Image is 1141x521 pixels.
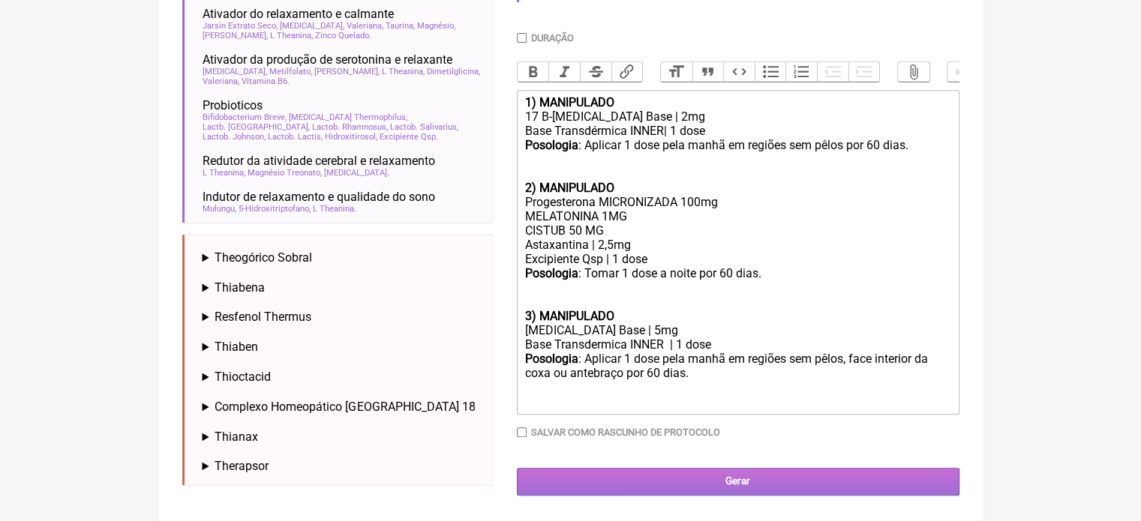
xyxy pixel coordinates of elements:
[203,154,435,168] span: Redutor da atividade cerebral e relaxamento
[215,370,271,384] span: Thioctacid
[270,31,313,40] span: L Theanina
[248,168,322,178] span: Magnésio Treonato
[203,459,481,473] summary: Therapsor
[203,250,481,265] summary: Theogórico Sobral
[203,112,287,122] span: Bifidobacterium Breve
[203,52,452,67] span: Ativador da produção de serotonina e relaxante
[524,95,614,109] strong: 1) MANIPULADO
[325,132,377,142] span: Hidroxitirosol
[785,62,817,82] button: Numbers
[203,132,266,142] span: Lactob. Johnson
[215,250,312,265] span: Theogórico Sobral
[611,62,643,82] button: Link
[324,168,389,178] span: [MEDICAL_DATA]
[524,266,950,309] div: : Tomar 1 dose a noite por 60 dias.
[382,67,425,76] span: L Theanina
[947,62,979,82] button: Undo
[723,62,755,82] button: Code
[289,112,407,122] span: [MEDICAL_DATA] Thermophilus
[315,31,371,40] span: Zinco Quelado
[524,337,950,352] div: Base Transdermica INNER | 1 dose
[524,266,578,280] strong: Posologia
[898,62,929,82] button: Attach Files
[268,132,323,142] span: Lactob. Lactis
[524,352,578,366] strong: Posologia
[524,309,614,323] strong: 3) MANIPULADO
[524,109,950,124] div: 17 B-[MEDICAL_DATA] Base | 2mg
[203,168,245,178] span: L Theanina
[817,62,848,82] button: Decrease Level
[380,132,438,142] span: Excipiente Qsp
[280,21,344,31] span: [MEDICAL_DATA]
[848,62,880,82] button: Increase Level
[203,98,263,112] span: Probioticos
[215,310,311,324] span: Resfenol Thermus
[524,352,950,409] div: : Aplicar 1 dose pela manhã em regiões sem pêlos, face interior da coxa ou antebraço por 60 dias.
[203,21,278,31] span: Jarsin Extrato Seco
[215,340,258,354] span: Thiaben
[692,62,724,82] button: Quote
[312,122,388,132] span: Lactob. Rhamnosus
[524,195,950,252] div: Progesterona MICRONIZADA 100mg MELATONINA 1MG CISTUB 50 MG Astaxantina | 2,5mg
[215,400,475,414] span: Complexo Homeopático [GEOGRAPHIC_DATA] 18
[203,76,239,86] span: Valeriana
[203,430,481,444] summary: Thianax
[239,204,311,214] span: 5-Hidroxitriptofano
[524,124,950,138] div: Base Transdérmica INNER| 1 dose
[215,459,269,473] span: Therapsor
[524,323,950,337] div: [MEDICAL_DATA] Base | 5mg
[390,122,458,132] span: Lactob. Salivarius
[347,21,383,31] span: Valeriana
[269,67,312,76] span: Metilfolato
[427,67,480,76] span: Dimetilglicina
[524,138,578,152] strong: Posologia
[524,181,614,195] strong: 2) MANIPULADO
[524,138,950,181] div: : Aplicar 1 dose pela manhã em regiões sem pêlos por 60 dias.
[755,62,786,82] button: Bullets
[203,31,268,40] span: [PERSON_NAME]
[203,280,481,295] summary: Thiabena
[203,190,435,204] span: Indutor de relaxamento e qualidade do sono
[548,62,580,82] button: Italic
[203,370,481,384] summary: Thioctacid
[215,430,258,444] span: Thianax
[531,32,574,43] label: Duração
[417,21,455,31] span: Magnésio
[517,468,959,496] input: Gerar
[386,21,415,31] span: Taurina
[524,252,950,266] div: Excipiente Qsp | 1 dose
[203,204,236,214] span: Mulungu
[203,400,481,414] summary: Complexo Homeopático [GEOGRAPHIC_DATA] 18
[531,427,720,438] label: Salvar como rascunho de Protocolo
[203,7,394,21] span: Ativador do relaxamento e calmante
[518,62,549,82] button: Bold
[580,62,611,82] button: Strikethrough
[203,340,481,354] summary: Thiaben
[215,280,265,295] span: Thiabena
[242,76,290,86] span: Vitamina B6
[661,62,692,82] button: Heading
[314,67,380,76] span: [PERSON_NAME]
[203,122,310,132] span: Lactb. [GEOGRAPHIC_DATA]
[203,310,481,324] summary: Resfenol Thermus
[203,67,267,76] span: [MEDICAL_DATA]
[313,204,356,214] span: L Theanina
